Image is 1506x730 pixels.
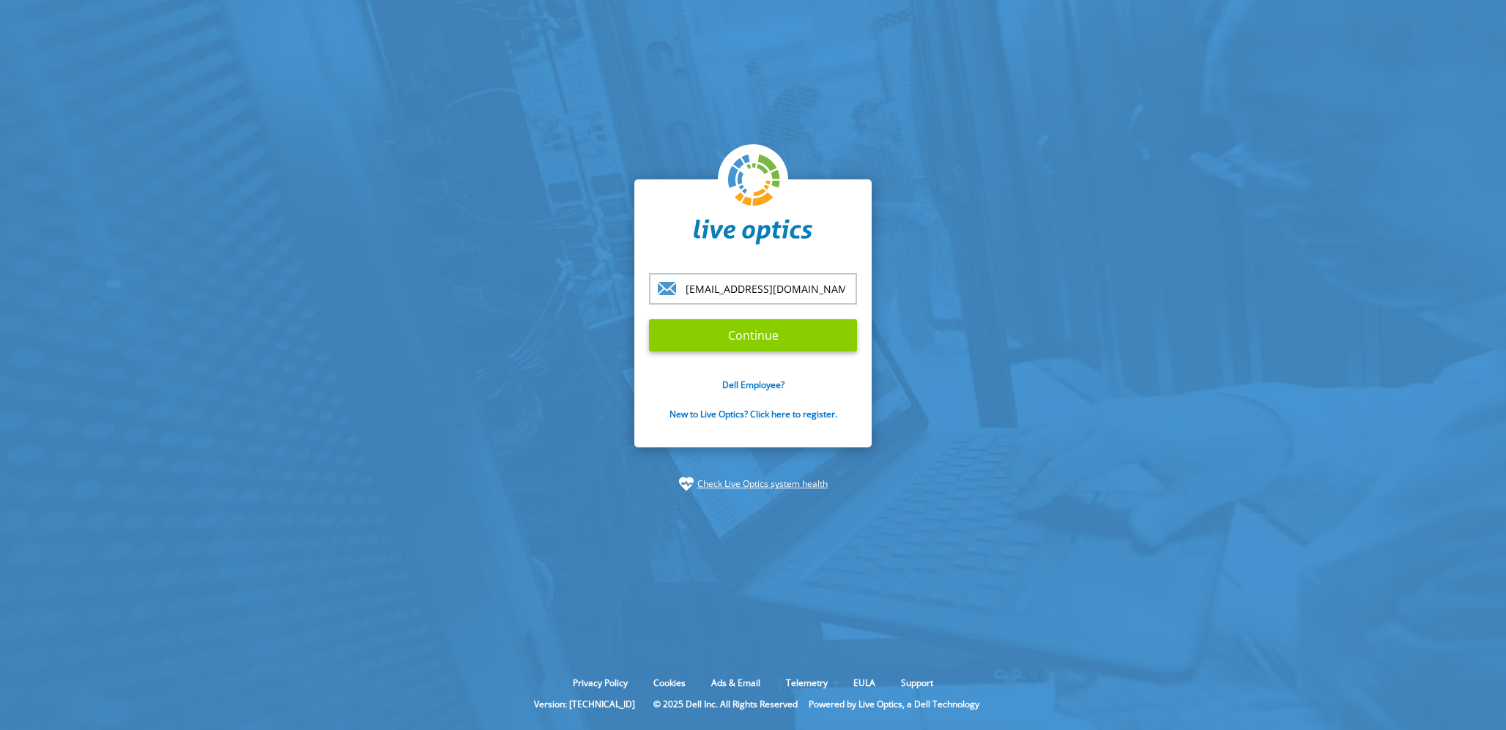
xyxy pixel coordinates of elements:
li: © 2025 Dell Inc. All Rights Reserved [646,698,805,710]
a: Cookies [642,677,697,689]
li: Powered by Live Optics, a Dell Technology [809,698,979,710]
input: Continue [649,319,857,351]
a: Check Live Optics system health [697,477,828,491]
a: Privacy Policy [562,677,639,689]
input: email@address.com [649,273,857,305]
a: Telemetry [775,677,839,689]
a: Support [890,677,944,689]
a: EULA [842,677,886,689]
img: liveoptics-logo.svg [728,154,781,207]
img: status-check-icon.svg [679,477,694,491]
a: Ads & Email [700,677,771,689]
img: liveoptics-word.svg [694,219,812,245]
a: Dell Employee? [722,379,784,391]
a: New to Live Optics? Click here to register. [669,408,837,420]
li: Version: [TECHNICAL_ID] [527,698,642,710]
